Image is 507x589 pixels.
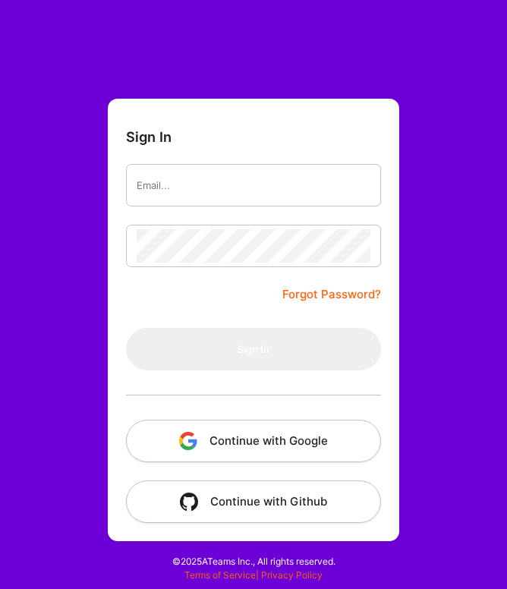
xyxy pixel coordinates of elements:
span: | [184,569,323,581]
button: Sign In [126,328,381,370]
a: Privacy Policy [261,569,323,581]
button: Continue with Google [126,420,381,462]
a: Forgot Password? [282,285,381,304]
img: icon [179,432,197,450]
h3: Sign In [126,129,172,146]
input: Email... [137,169,370,202]
button: Continue with Github [126,480,381,523]
a: Terms of Service [184,569,256,581]
img: icon [180,493,198,511]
